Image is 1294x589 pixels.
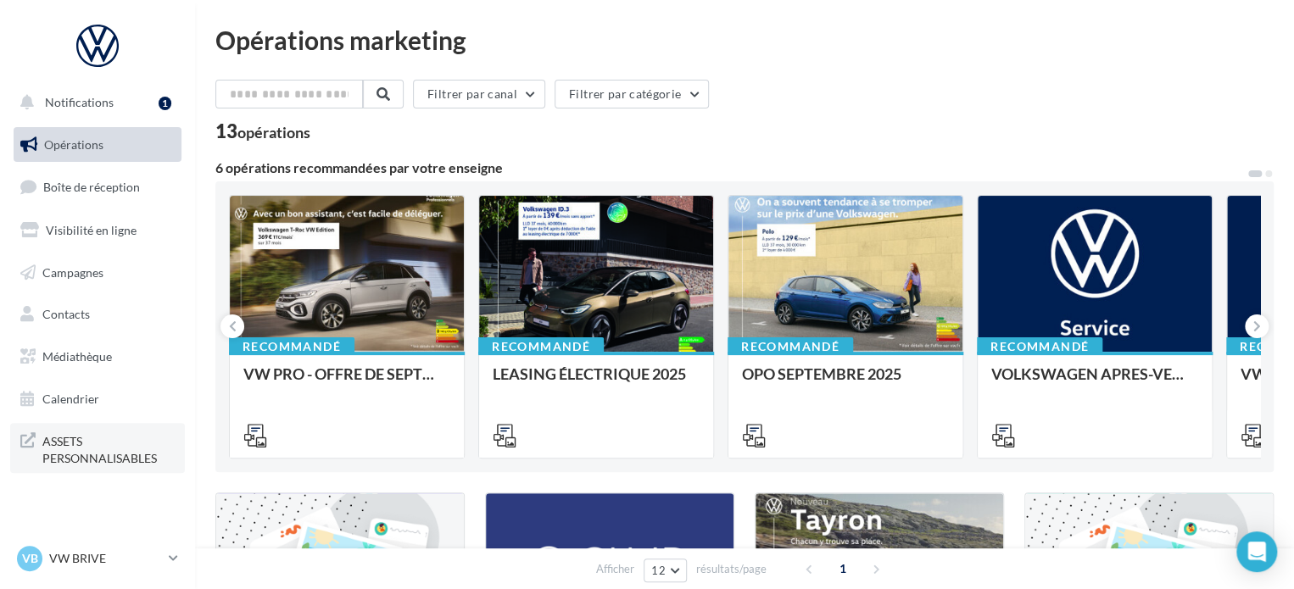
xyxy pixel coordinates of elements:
span: Contacts [42,307,90,321]
div: Opérations marketing [215,27,1274,53]
a: Opérations [10,127,185,163]
span: Opérations [44,137,103,152]
div: 6 opérations recommandées par votre enseigne [215,161,1247,175]
div: Recommandé [478,337,604,356]
div: 13 [215,122,310,141]
div: OPO SEPTEMBRE 2025 [742,365,949,399]
a: Contacts [10,297,185,332]
button: Filtrer par catégorie [555,80,709,108]
span: VB [22,550,38,567]
a: Visibilité en ligne [10,213,185,248]
div: Open Intercom Messenger [1236,531,1277,572]
div: Recommandé [977,337,1102,356]
a: ASSETS PERSONNALISABLES [10,423,185,473]
span: Boîte de réception [43,180,140,194]
div: Recommandé [728,337,853,356]
a: Campagnes [10,255,185,291]
button: 12 [644,558,687,582]
span: Afficher [596,561,634,577]
button: Notifications 1 [10,85,178,120]
span: Campagnes [42,264,103,279]
a: Boîte de réception [10,169,185,205]
p: VW BRIVE [49,550,162,567]
span: ASSETS PERSONNALISABLES [42,430,175,466]
div: VW PRO - OFFRE DE SEPTEMBRE 25 [243,365,450,399]
div: opérations [237,125,310,140]
span: Visibilité en ligne [46,223,137,237]
span: Notifications [45,95,114,109]
span: résultats/page [696,561,767,577]
a: Médiathèque [10,339,185,375]
span: 1 [829,555,856,582]
div: VOLKSWAGEN APRES-VENTE [991,365,1198,399]
span: Calendrier [42,392,99,406]
span: 12 [651,564,666,577]
div: 1 [159,97,171,110]
a: VB VW BRIVE [14,542,181,575]
div: LEASING ÉLECTRIQUE 2025 [493,365,700,399]
span: Médiathèque [42,349,112,364]
button: Filtrer par canal [413,80,545,108]
div: Recommandé [229,337,354,356]
a: Calendrier [10,381,185,417]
